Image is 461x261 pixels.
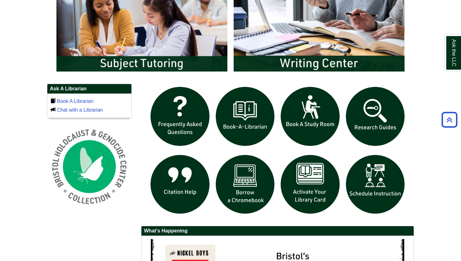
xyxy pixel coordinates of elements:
img: activate Library Card icon links to form to activate student ID into library card [278,152,343,217]
img: Holocaust and Genocide Collection [47,124,132,209]
img: Borrow a chromebook icon links to the borrow a chromebook web page [213,152,278,217]
img: book a study room icon links to book a study room web page [278,84,343,149]
h2: What's Happening [141,226,414,236]
a: Chat with a Librarian [57,107,103,113]
div: slideshow [147,84,408,220]
h2: Ask A Librarian [47,84,131,94]
a: Back to Top [439,115,459,124]
img: Research Guides icon links to research guides web page [343,84,408,149]
img: For faculty. Schedule Library Instruction icon links to form. [343,152,408,217]
a: Book A Librarian [57,99,93,104]
img: frequently asked questions [147,84,213,149]
img: citation help icon links to citation help guide page [147,152,213,217]
img: Book a Librarian icon links to book a librarian web page [213,84,278,149]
